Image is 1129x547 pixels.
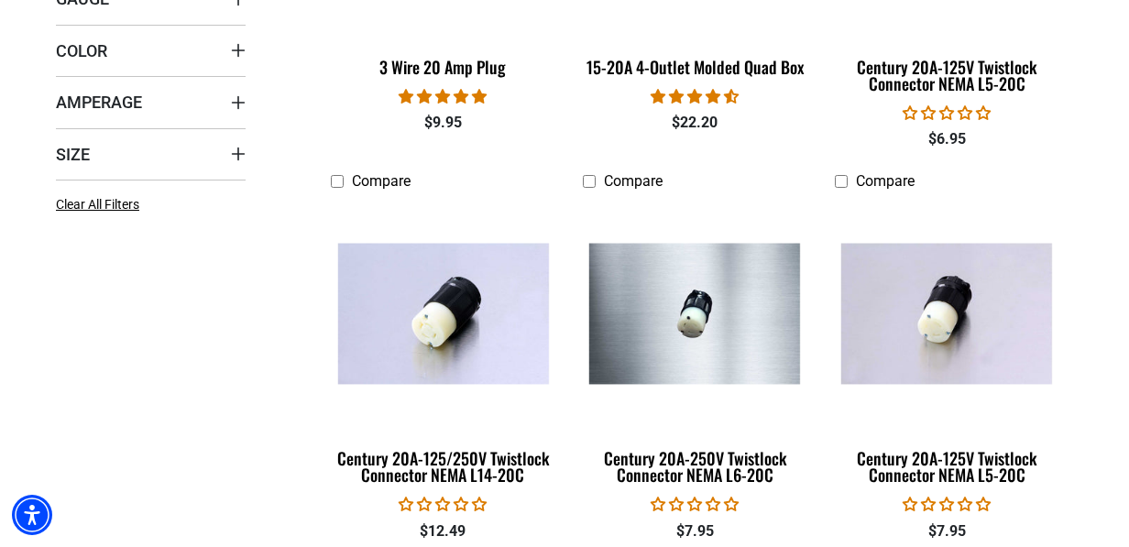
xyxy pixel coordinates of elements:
div: Century 20A-125V Twistlock Connector NEMA L5-20C [835,450,1059,483]
div: $7.95 [583,520,807,542]
span: Clear All Filters [56,197,139,212]
span: Amperage [56,92,142,113]
a: Century 20A-125V Twistlock Connector NEMA L5-20C Century 20A-125V Twistlock Connector NEMA L5-20C [835,199,1059,494]
span: Size [56,144,90,165]
div: Century 20A-250V Twistlock Connector NEMA L6-20C [583,450,807,483]
div: $22.20 [583,112,807,134]
a: Century 20A-125/250V Twistlock Connector NEMA L14-20C Century 20A-125/250V Twistlock Connector NE... [331,199,555,494]
div: $9.95 [331,112,555,134]
span: 5.00 stars [399,88,487,105]
span: 4.47 stars [651,88,739,105]
a: Clear All Filters [56,195,147,214]
span: 0.00 stars [903,104,991,122]
span: 0.00 stars [399,496,487,513]
div: $6.95 [835,128,1059,150]
summary: Color [56,25,246,76]
div: Century 20A-125/250V Twistlock Connector NEMA L14-20C [331,450,555,483]
div: Century 20A-125V Twistlock Connector NEMA L5-20C [835,59,1059,92]
img: Century 20A-250V Twistlock Connector NEMA L6-20C [579,244,810,385]
img: Century 20A-125/250V Twistlock Connector NEMA L14-20C [328,244,559,385]
summary: Amperage [56,76,246,127]
a: Century 20A-250V Twistlock Connector NEMA L6-20C Century 20A-250V Twistlock Connector NEMA L6-20C [583,199,807,494]
span: Compare [352,172,411,190]
span: 0.00 stars [651,496,739,513]
span: Compare [604,172,663,190]
div: Accessibility Menu [12,495,52,535]
div: 15-20A 4-Outlet Molded Quad Box [583,59,807,75]
span: Color [56,40,107,61]
summary: Size [56,128,246,180]
img: Century 20A-125V Twistlock Connector NEMA L5-20C [831,244,1062,385]
div: $7.95 [835,520,1059,542]
div: $12.49 [331,520,555,542]
span: 0.00 stars [903,496,991,513]
span: Compare [856,172,915,190]
div: 3 Wire 20 Amp Plug [331,59,555,75]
